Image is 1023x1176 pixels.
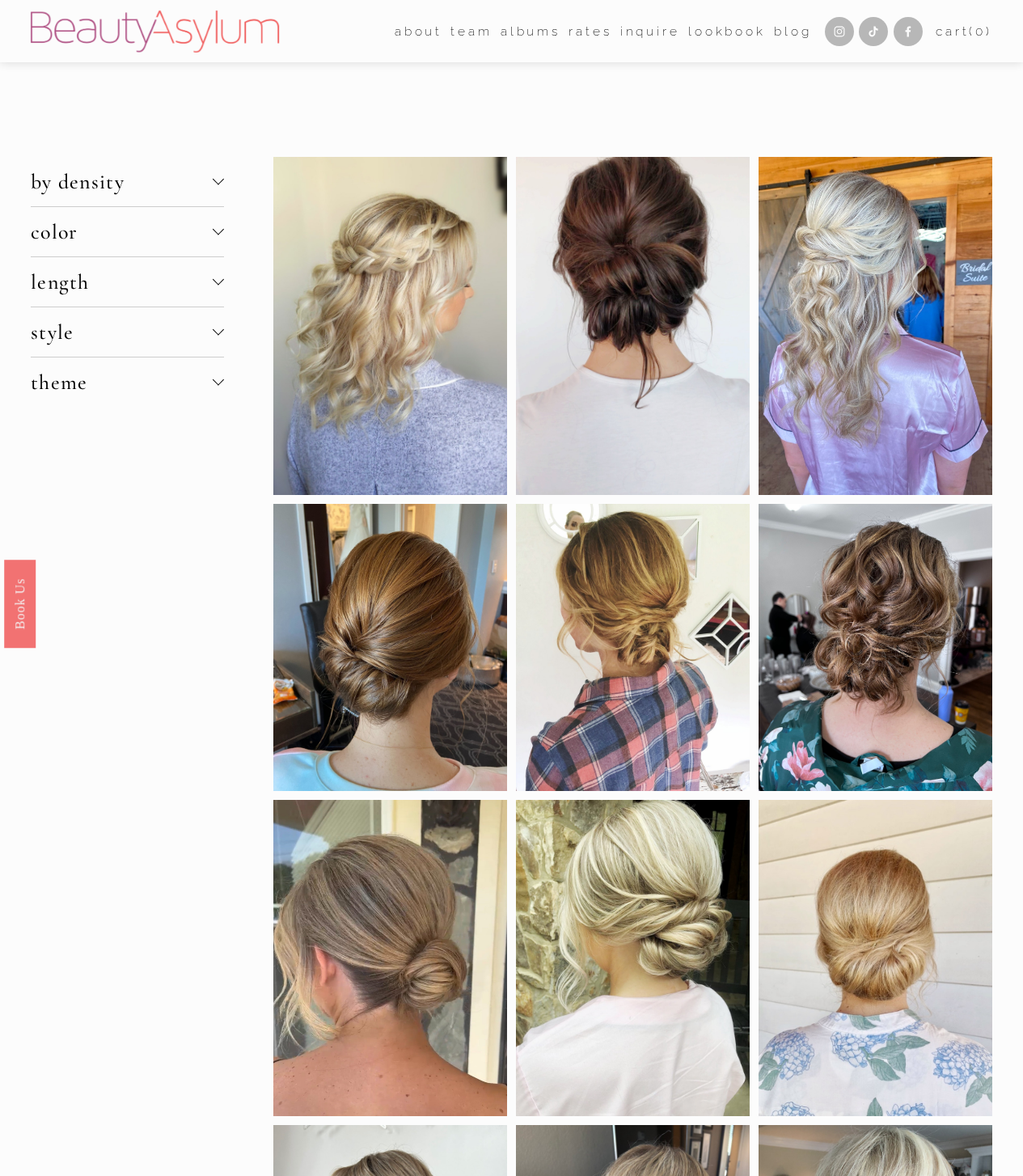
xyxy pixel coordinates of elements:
[894,17,923,46] a: Facebook
[31,257,224,307] button: length
[31,319,213,345] span: style
[395,20,442,43] span: about
[31,307,224,357] button: style
[774,19,811,44] a: Blog
[450,20,492,43] span: team
[975,23,986,39] span: 0
[31,207,224,256] button: color
[969,23,992,39] span: ( )
[31,219,213,244] span: color
[620,19,680,44] a: Inquire
[31,370,213,395] span: theme
[31,157,224,206] button: by density
[859,17,888,46] a: TikTok
[825,17,854,46] a: Instagram
[31,269,213,294] span: length
[569,19,611,44] a: Rates
[31,11,279,53] img: Beauty Asylum | Bridal Hair &amp; Makeup Charlotte &amp; Atlanta
[31,169,213,194] span: by density
[450,19,492,44] a: folder dropdown
[501,19,560,44] a: albums
[936,20,992,43] a: 0 items in cart
[4,560,36,648] a: Book Us
[395,19,442,44] a: folder dropdown
[31,357,224,407] button: theme
[688,19,766,44] a: Lookbook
